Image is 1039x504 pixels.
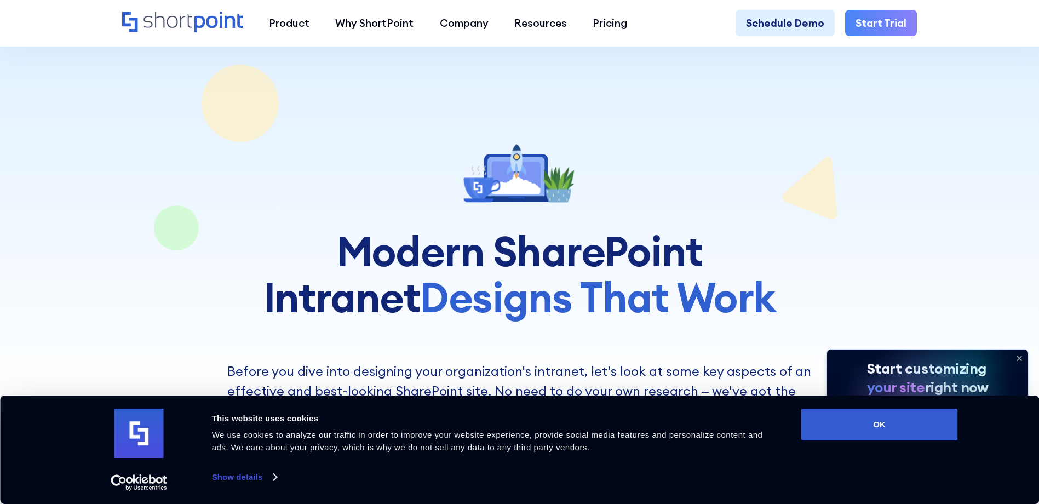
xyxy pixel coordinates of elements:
div: Product [269,15,309,31]
span: Designs That Work [420,271,775,323]
a: Schedule Demo [736,10,835,36]
img: logo [114,409,164,458]
div: Pricing [593,15,627,31]
a: Company [427,10,501,36]
a: Resources [501,10,579,36]
a: Start Trial [845,10,917,36]
a: Usercentrics Cookiebot - opens in a new window [91,474,187,491]
div: This website uses cookies [212,412,777,425]
div: Resources [514,15,567,31]
p: Before you dive into designing your organization's intranet, let's look at some key aspects of an... [227,362,812,478]
a: Product [256,10,322,36]
h1: Modern SharePoint Intranet [227,228,812,320]
a: Pricing [580,10,640,36]
a: Show details [212,469,277,485]
a: Why ShortPoint [323,10,427,36]
div: Company [440,15,489,31]
a: Home [122,12,243,34]
button: OK [801,409,958,440]
span: We use cookies to analyze our traffic in order to improve your website experience, provide social... [212,430,763,452]
div: Why ShortPoint [335,15,414,31]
